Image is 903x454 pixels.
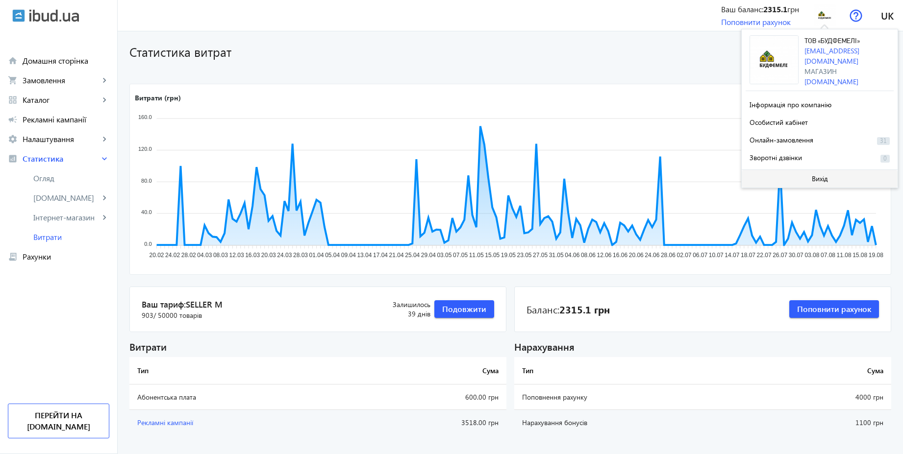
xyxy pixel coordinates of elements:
tspan: 14.07 [725,252,739,259]
tspan: 20.02 [150,252,164,259]
span: Рекламні кампанії [23,115,109,124]
span: Рахунки [23,252,109,262]
tspan: 17.04 [373,252,388,259]
tspan: 31.05 [549,252,564,259]
tspan: 07.05 [453,252,468,259]
tspan: 08.03 [213,252,228,259]
tspan: 24.02 [165,252,180,259]
span: Інформація про компанію [750,100,831,109]
div: 39 днів [370,300,430,319]
span: Особистий кабінет [750,118,808,127]
tspan: 15.05 [485,252,500,259]
div: Нарахування [514,340,891,353]
span: Замовлення [23,75,100,85]
mat-icon: keyboard_arrow_right [100,154,109,164]
span: Налаштування [23,134,100,144]
span: Зворотні дзвінки [750,153,802,162]
mat-icon: settings [8,134,18,144]
tspan: 01.04 [309,252,324,259]
tspan: 08.06 [581,252,596,259]
tspan: 02.07 [677,252,692,259]
tspan: 21.04 [389,252,404,259]
span: 0 [880,155,890,163]
th: Сума [759,357,891,384]
th: Тип [514,357,759,384]
td: 600.00 грн [350,384,506,410]
tspan: 07.08 [821,252,835,259]
span: Каталог [23,95,100,105]
span: / 50000 товарів [153,311,202,320]
td: Поповнення рахунку [514,384,759,410]
tspan: 28.02 [181,252,196,259]
a: Перейти на [DOMAIN_NAME] [8,404,109,438]
tspan: 16.06 [613,252,627,259]
span: Рекламні кампанії [137,418,193,427]
img: 95560dec85b729ba1886518255668-d5a1190145.jpeg [814,4,836,26]
mat-icon: keyboard_arrow_right [100,134,109,144]
mat-icon: keyboard_arrow_right [100,193,109,203]
tspan: 40.0 [141,210,151,215]
tspan: 04.06 [565,252,579,259]
span: Подовжити [442,304,486,314]
button: Онлайн-замовлення31 [746,130,894,148]
tspan: 23.05 [517,252,531,259]
tspan: 20.03 [261,252,276,259]
button: Подовжити [434,300,494,318]
mat-icon: keyboard_arrow_right [100,213,109,222]
mat-icon: grid_view [8,95,18,105]
tspan: 24.06 [645,252,659,259]
tspan: 28.03 [293,252,308,259]
mat-icon: shopping_cart [8,75,18,85]
tspan: 11.08 [837,252,852,259]
tspan: 160.0 [138,115,152,120]
tspan: 120.0 [138,146,152,152]
span: Домашня сторінка [23,56,109,66]
tspan: 0.0 [144,241,151,247]
button: Інформація про компанію [746,95,894,113]
div: Баланс: [527,302,610,316]
span: Огляд [33,173,109,183]
div: Магазин [804,66,894,76]
b: 2315.1 грн [559,302,610,316]
tspan: 28.06 [661,252,676,259]
span: Вихід [812,175,828,183]
tspan: 29.04 [421,252,436,259]
text: Витрати (грн) [135,93,181,102]
button: Зворотні дзвінки0 [746,148,894,166]
tspan: 30.07 [789,252,803,259]
div: Ваш баланс: грн [721,4,799,15]
tspan: 22.07 [757,252,772,259]
a: Поповнити рахунок [721,17,791,27]
span: Ваш тариф: [142,299,370,311]
img: ibud.svg [12,9,25,22]
tspan: 09.04 [341,252,356,259]
h1: Статистика витрат [129,43,770,60]
mat-icon: keyboard_arrow_right [100,95,109,105]
tspan: 11.05 [469,252,484,259]
b: 2315.1 [763,4,787,14]
tspan: 16.03 [245,252,260,259]
a: [DOMAIN_NAME] [804,77,858,86]
span: Залишилось [370,300,430,310]
img: 95560dec85b729ba1886518255668-d5a1190145.jpeg [750,35,799,84]
span: ТОВ «БУДФЕМЕЛІ» [804,38,860,45]
th: Сума [350,357,506,384]
tspan: 24.03 [277,252,292,259]
mat-icon: campaign [8,115,18,124]
tspan: 06.07 [693,252,707,259]
span: [DOMAIN_NAME] [33,193,100,203]
td: Нарахування бонусів [514,410,759,435]
tspan: 12.03 [229,252,244,259]
mat-icon: analytics [8,154,18,164]
span: Витрати [33,232,109,242]
tspan: 03.05 [437,252,451,259]
span: uk [881,9,894,22]
td: 3518.00 грн [350,410,506,435]
div: Витрати [129,340,506,353]
span: Інтернет-магазин [33,213,100,222]
button: Вихід [742,170,898,188]
span: 903 [142,311,202,320]
mat-icon: receipt_long [8,252,18,262]
tspan: 10.07 [709,252,724,259]
span: Поповнити рахунок [797,304,871,314]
